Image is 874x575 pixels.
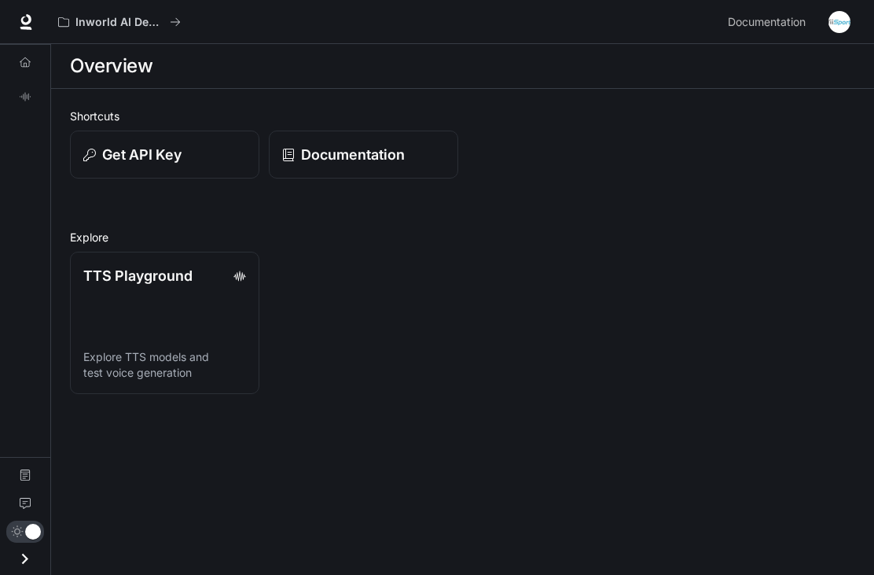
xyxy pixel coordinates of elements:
[75,16,163,29] p: Inworld AI Demos
[301,144,405,165] p: Documentation
[828,11,850,33] img: User avatar
[6,491,44,516] a: Feedback
[83,349,246,381] p: Explore TTS models and test voice generation
[6,84,44,109] a: TTS Playground
[7,543,42,575] button: Open drawer
[70,131,259,179] button: Get API Key
[83,265,193,286] p: TTS Playground
[25,522,41,540] span: Dark mode toggle
[6,50,44,75] a: Overview
[51,6,188,38] button: All workspaces
[722,6,817,38] a: Documentation
[70,252,259,394] a: TTS PlaygroundExplore TTS models and test voice generation
[70,50,152,82] h1: Overview
[70,108,855,124] h2: Shortcuts
[269,131,458,179] a: Documentation
[824,6,855,38] button: User avatar
[70,229,855,245] h2: Explore
[6,463,44,488] a: Documentation
[102,144,182,165] p: Get API Key
[728,13,806,32] span: Documentation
